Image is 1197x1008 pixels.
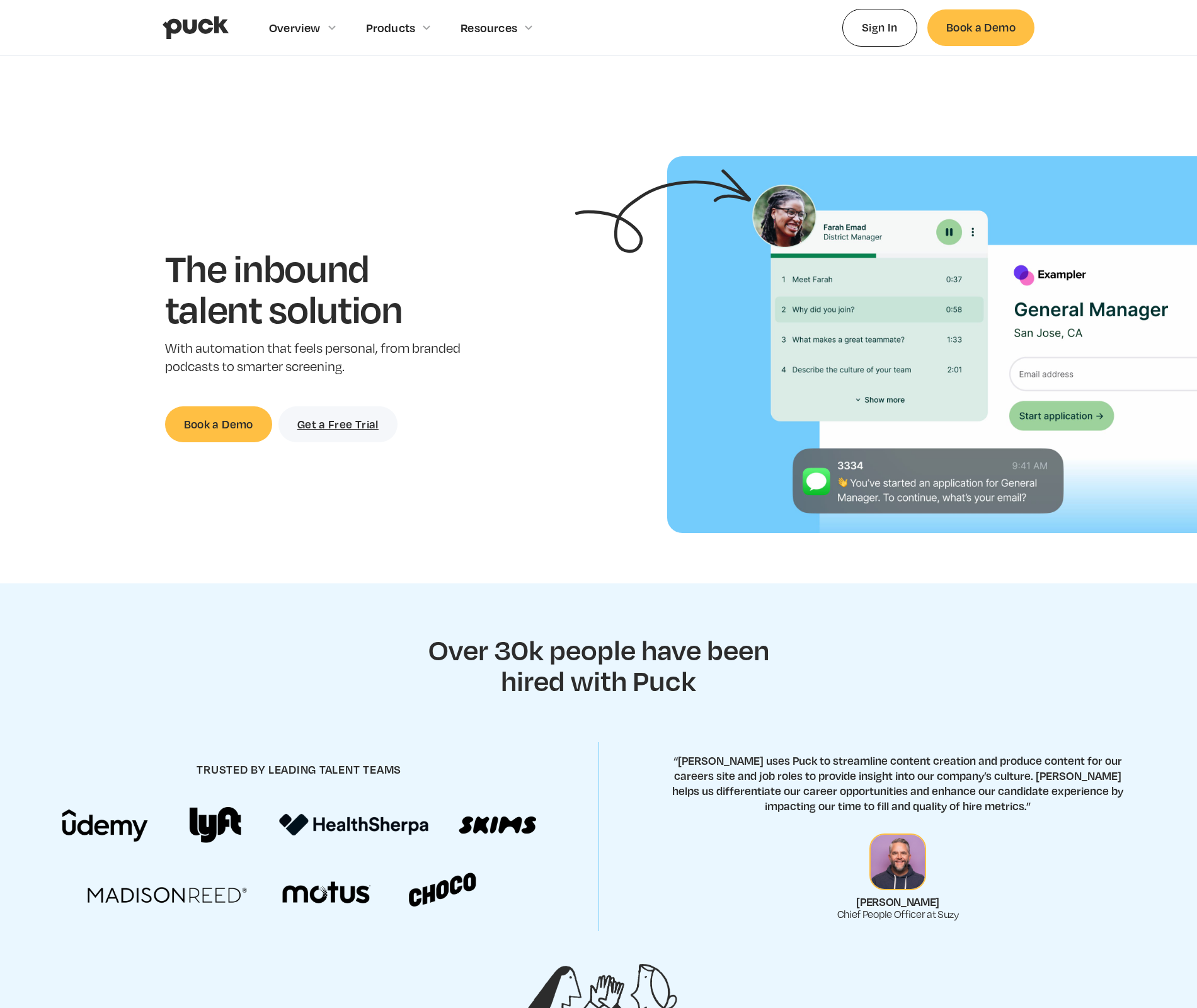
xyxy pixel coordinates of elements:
[413,634,784,696] h2: Over 30k people have been hired with Puck
[842,9,917,46] a: Sign In
[927,9,1034,45] a: Book a Demo
[661,753,1135,813] p: “[PERSON_NAME] uses Puck to streamline content creation and produce content for our careers site ...
[165,247,464,329] h1: The inbound talent solution
[269,21,321,35] div: Overview
[165,340,464,376] p: With automation that feels personal, from branded podcasts to smarter screening.
[165,406,272,442] a: Book a Demo
[837,908,959,920] div: Chief People Officer at Suzy
[461,21,517,35] div: Resources
[278,406,398,442] a: Get a Free Trial
[856,895,939,908] div: [PERSON_NAME]
[197,762,401,777] h4: trusted by leading talent teams
[366,21,416,35] div: Products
